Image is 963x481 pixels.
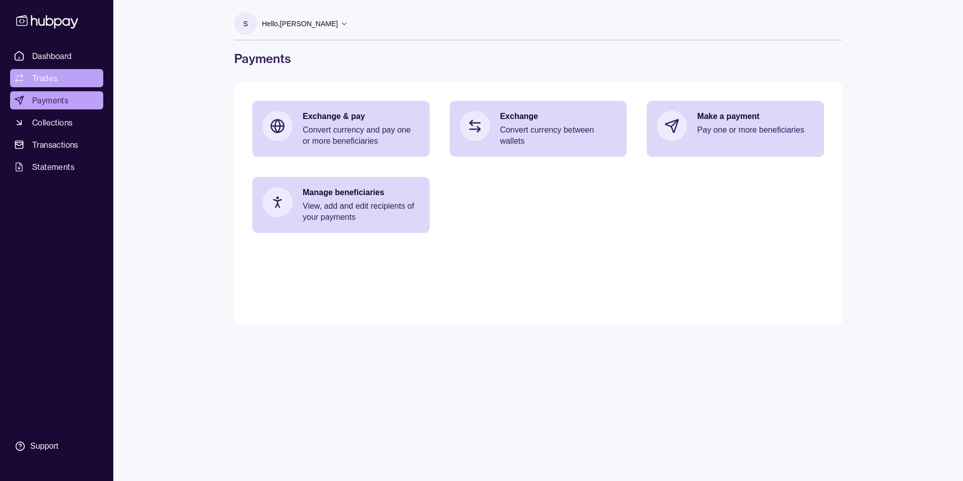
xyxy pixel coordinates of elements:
p: Exchange [500,111,617,122]
span: Statements [32,161,75,173]
a: Payments [10,91,103,109]
a: Make a paymentPay one or more beneficiaries [647,101,824,151]
p: Make a payment [697,111,814,122]
span: Payments [32,94,68,106]
p: Convert currency between wallets [500,125,617,147]
p: View, add and edit recipients of your payments [303,201,420,223]
span: Dashboard [32,50,72,62]
p: Manage beneficiaries [303,187,420,198]
a: Trades [10,69,103,87]
a: Manage beneficiariesView, add and edit recipients of your payments [252,177,430,233]
div: Support [30,441,58,452]
a: Transactions [10,136,103,154]
a: Dashboard [10,47,103,65]
span: Transactions [32,139,79,151]
span: Trades [32,72,57,84]
a: Exchange & payConvert currency and pay one or more beneficiaries [252,101,430,157]
p: S [243,18,248,29]
p: Pay one or more beneficiaries [697,125,814,136]
a: Collections [10,113,103,132]
h1: Payments [234,50,842,67]
span: Collections [32,116,73,129]
p: Convert currency and pay one or more beneficiaries [303,125,420,147]
p: Exchange & pay [303,111,420,122]
p: Hello, [PERSON_NAME] [262,18,338,29]
a: ExchangeConvert currency between wallets [450,101,627,157]
a: Statements [10,158,103,176]
a: Support [10,436,103,457]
